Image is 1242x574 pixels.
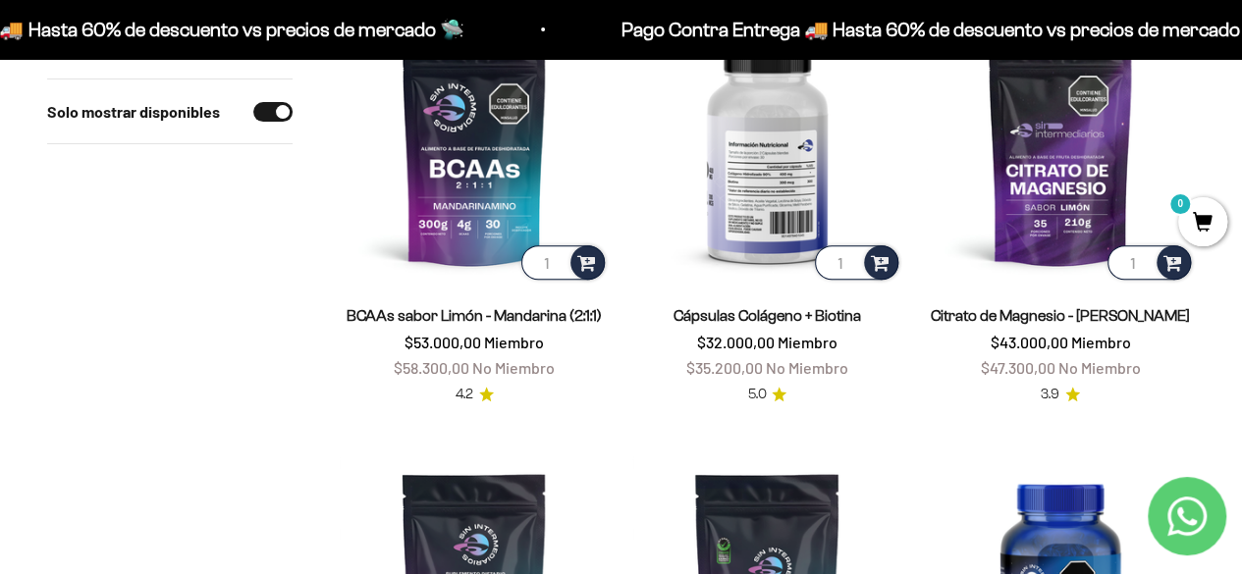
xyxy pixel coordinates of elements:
a: 0 [1178,213,1227,235]
span: $58.300,00 [394,358,469,377]
span: Miembro [484,333,544,351]
span: $43.000,00 [990,333,1067,351]
a: Cápsulas Colágeno + Biotina [674,307,861,324]
label: Solo mostrar disponibles [47,99,220,125]
span: 5.0 [747,384,766,405]
span: No Miembro [1057,358,1140,377]
a: 5.05.0 de 5.0 estrellas [747,384,786,405]
a: BCAAs sabor Limón - Mandarina (2:1:1) [347,307,602,324]
img: Cápsulas Colágeno + Biotina [632,15,901,284]
span: 4.2 [456,384,473,405]
span: $32.000,00 [697,333,775,351]
span: 3.9 [1041,384,1059,405]
span: $35.200,00 [686,358,763,377]
span: $47.300,00 [980,358,1054,377]
span: $53.000,00 [405,333,481,351]
span: No Miembro [766,358,848,377]
span: No Miembro [472,358,555,377]
span: Miembro [1070,333,1130,351]
a: 4.24.2 de 5.0 estrellas [456,384,494,405]
mark: 0 [1168,192,1192,216]
a: 3.93.9 de 5.0 estrellas [1041,384,1080,405]
span: Miembro [778,333,837,351]
a: Citrato de Magnesio - [PERSON_NAME] [931,307,1190,324]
